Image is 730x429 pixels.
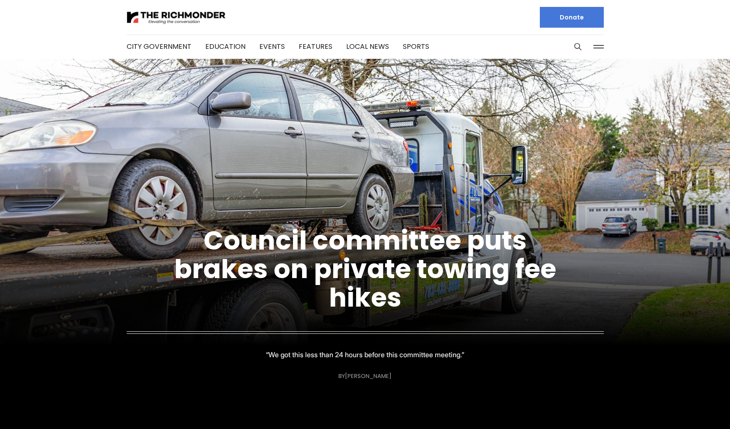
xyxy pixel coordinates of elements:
[259,42,285,51] a: Events
[205,42,245,51] a: Education
[299,42,332,51] a: Features
[338,373,392,379] div: By
[345,372,392,380] a: [PERSON_NAME]
[174,222,556,316] a: Council committee puts brakes on private towing fee hikes
[540,7,604,28] a: Donate
[571,40,584,53] button: Search this site
[266,349,464,361] p: “We got this less than 24 hours before this committee meeting.”
[403,42,429,51] a: Sports
[127,10,226,25] img: The Richmonder
[127,42,191,51] a: City Government
[346,42,389,51] a: Local News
